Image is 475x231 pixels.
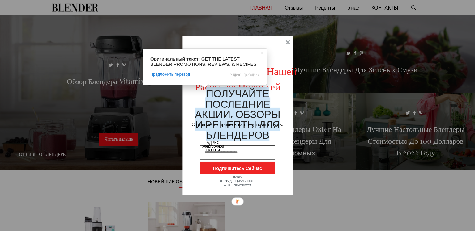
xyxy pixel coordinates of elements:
[150,56,256,67] span: GET THE LATEST BLENDER PROMOTIONS, REVIEWS, & RECIPES
[177,64,298,95] div: Присоединяйтесь к Нашей Рассылке Новостей
[202,140,224,153] ya-tr-span: АДРЕС электронной ПОЧТЫ
[178,66,297,93] ya-tr-span: Присоединяйтесь к Нашей Рассылке Новостей
[200,162,275,174] button: Подпишитесь Сейчас
[213,165,262,171] ya-tr-span: Подпишитесь Сейчас
[150,56,200,61] span: Оригинальный текст:
[177,122,298,127] div: Отправлено прямо в ваш почтовый ящик.
[219,174,257,187] div: ВАША КОНФИДЕНЦИАЛЬНОСТЬ — НАШ ПРИОРИТЕТ
[195,87,280,141] ya-tr-span: ПОЛУЧАЙТЕ ПОСЛЕДНИЕ АКЦИИ, ОБЗОРЫ И РЕЦЕПТЫ ДЛЯ БЛЕНДЕРОВ
[220,175,256,187] ya-tr-span: ВАША КОНФИДЕНЦИАЛЬНОСТЬ — НАШ ПРИОРИТЕТ
[199,141,227,152] div: АДРЕС электронной ПОЧТЫ
[193,88,283,140] div: ПОЛУЧАЙТЕ ПОСЛЕДНИЕ АКЦИИ, ОБЗОРЫ И РЕЦЕПТЫ ДЛЯ БЛЕНДЕРОВ
[150,72,190,77] span: Предложить перевод
[192,121,284,127] ya-tr-span: Отправлено прямо в ваш почтовый ящик.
